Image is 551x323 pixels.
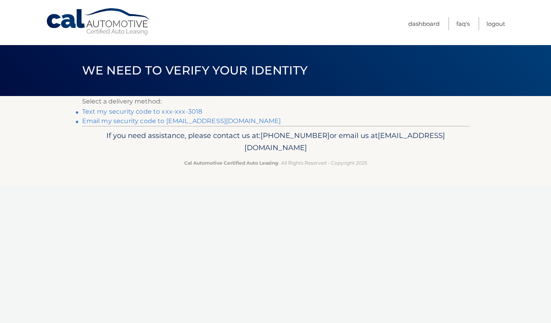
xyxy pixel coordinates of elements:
a: FAQ's [456,17,470,30]
a: Logout [486,17,505,30]
span: We need to verify your identity [82,63,308,78]
p: If you need assistance, please contact us at: or email us at [87,129,464,154]
p: - All Rights Reserved - Copyright 2025 [87,159,464,167]
strong: Cal Automotive Certified Auto Leasing [184,160,278,166]
span: [PHONE_NUMBER] [260,131,330,140]
a: Email my security code to [EMAIL_ADDRESS][DOMAIN_NAME] [82,117,281,125]
a: Text my security code to xxx-xxx-3018 [82,108,203,115]
p: Select a delivery method: [82,96,469,107]
a: Dashboard [408,17,440,30]
a: Cal Automotive [46,8,151,36]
